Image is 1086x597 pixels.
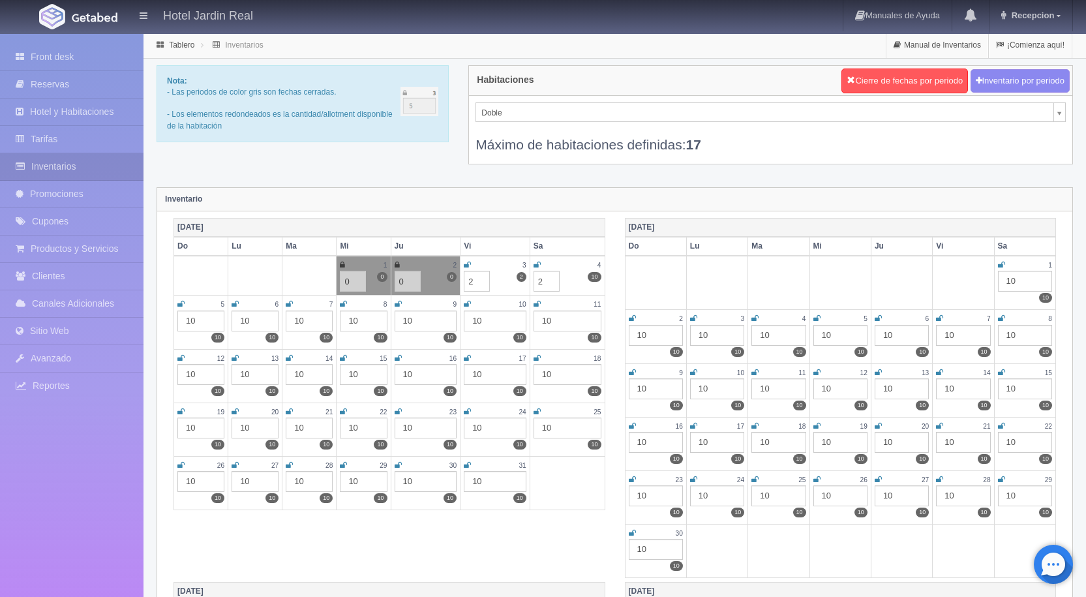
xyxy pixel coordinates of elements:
[998,378,1052,399] div: 10
[475,102,1066,122] a: Doble
[933,237,994,256] th: Vi
[813,325,867,346] div: 10
[1045,423,1052,430] small: 22
[690,432,744,453] div: 10
[384,301,387,308] small: 8
[271,355,279,362] small: 13
[793,508,806,517] label: 10
[813,378,867,399] div: 10
[177,471,224,492] div: 10
[395,418,457,438] div: 10
[163,7,253,23] h4: Hotel Jardin Real
[998,485,1052,506] div: 10
[922,423,929,430] small: 20
[686,237,747,256] th: Lu
[860,476,867,483] small: 26
[625,237,686,256] th: Do
[629,378,683,399] div: 10
[286,364,333,385] div: 10
[793,401,806,410] label: 10
[679,369,683,376] small: 9
[265,386,279,396] label: 10
[519,301,526,308] small: 10
[748,237,809,256] th: Ma
[519,408,526,416] small: 24
[751,485,806,506] div: 10
[325,462,333,469] small: 28
[530,237,605,256] th: Sa
[793,347,806,357] label: 10
[998,325,1052,346] div: 10
[936,432,990,453] div: 10
[916,401,929,410] label: 10
[690,325,744,346] div: 10
[886,33,988,58] a: Manual de Inventarios
[232,311,279,331] div: 10
[464,471,526,492] div: 10
[854,347,867,357] label: 10
[157,65,449,142] div: - Las periodos de color gris son fechas cerradas. - Los elementos redondeados es la cantidad/allo...
[380,355,387,362] small: 15
[875,325,929,346] div: 10
[670,347,683,357] label: 10
[286,471,333,492] div: 10
[395,311,457,331] div: 10
[629,539,683,560] div: 10
[374,333,387,343] label: 10
[217,462,224,469] small: 26
[464,418,526,438] div: 10
[588,386,601,396] label: 10
[998,432,1052,453] div: 10
[989,33,1072,58] a: ¡Comienza aquí!
[916,454,929,464] label: 10
[211,493,224,503] label: 10
[875,432,929,453] div: 10
[588,333,601,343] label: 10
[854,508,867,517] label: 10
[875,378,929,399] div: 10
[871,237,932,256] th: Ju
[286,311,333,331] div: 10
[177,418,224,438] div: 10
[449,462,457,469] small: 30
[513,440,526,450] label: 10
[444,386,457,396] label: 10
[994,237,1055,256] th: Sa
[751,325,806,346] div: 10
[670,561,683,571] label: 10
[922,476,929,483] small: 27
[444,333,457,343] label: 10
[1045,369,1052,376] small: 15
[464,311,526,331] div: 10
[737,423,744,430] small: 17
[340,418,387,438] div: 10
[447,272,457,282] label: 0
[676,423,683,430] small: 16
[841,69,968,93] button: Cierre de fechas por periodo
[380,408,387,416] small: 22
[875,485,929,506] div: 10
[320,386,333,396] label: 10
[513,493,526,503] label: 10
[670,401,683,410] label: 10
[793,454,806,464] label: 10
[922,369,929,376] small: 13
[690,485,744,506] div: 10
[936,378,990,399] div: 10
[676,530,683,537] small: 30
[978,508,991,517] label: 10
[519,355,526,362] small: 17
[731,401,744,410] label: 10
[629,325,683,346] div: 10
[377,272,387,282] label: 0
[534,364,601,385] div: 10
[517,272,526,282] label: 2
[1039,508,1052,517] label: 10
[228,237,282,256] th: Lu
[232,471,279,492] div: 10
[926,315,929,322] small: 6
[813,432,867,453] div: 10
[177,364,224,385] div: 10
[998,271,1052,292] div: 10
[211,333,224,343] label: 10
